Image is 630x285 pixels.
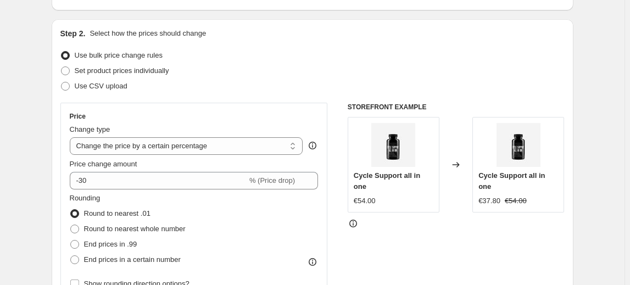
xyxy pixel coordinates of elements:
[70,194,101,202] span: Rounding
[75,66,169,75] span: Set product prices individually
[505,195,527,206] strike: €54.00
[478,171,545,191] span: Cycle Support all in one
[354,171,420,191] span: Cycle Support all in one
[70,172,247,189] input: -15
[84,240,137,248] span: End prices in .99
[371,123,415,167] img: cyclesupportallinoneultimatesarms_80x.jpg
[70,125,110,133] span: Change type
[70,160,137,168] span: Price change amount
[84,255,181,264] span: End prices in a certain number
[478,195,500,206] div: €37.80
[354,195,376,206] div: €54.00
[249,176,295,185] span: % (Price drop)
[70,112,86,121] h3: Price
[84,225,186,233] span: Round to nearest whole number
[90,28,206,39] p: Select how the prices should change
[75,82,127,90] span: Use CSV upload
[348,103,565,111] h6: STOREFRONT EXAMPLE
[497,123,540,167] img: cyclesupportallinoneultimatesarms_80x.jpg
[307,140,318,151] div: help
[60,28,86,39] h2: Step 2.
[84,209,150,217] span: Round to nearest .01
[75,51,163,59] span: Use bulk price change rules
